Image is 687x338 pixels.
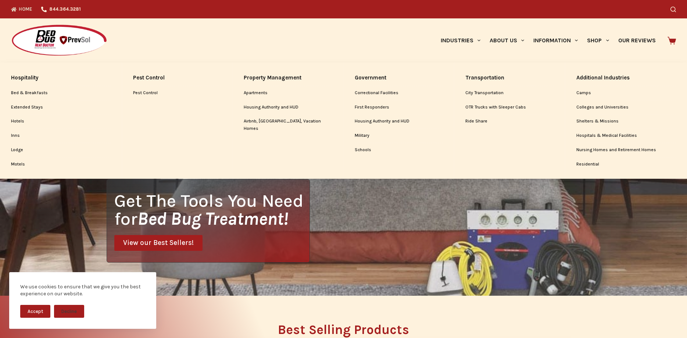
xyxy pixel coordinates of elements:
[11,114,111,128] a: Hotels
[613,18,660,63] a: Our Reviews
[123,239,194,246] span: View our Best Sellers!
[485,18,529,63] a: About Us
[355,100,443,114] a: First Responders
[11,157,111,171] a: Motels
[436,18,485,63] a: Industries
[244,100,332,114] a: Housing Authority and HUD
[11,143,111,157] a: Lodge
[576,157,676,171] a: Residential
[11,100,111,114] a: Extended Stays
[576,70,676,86] a: Additional Industries
[11,70,111,86] a: Hospitality
[114,192,309,228] h1: Get The Tools You Need for
[107,323,581,336] h2: Best Selling Products
[11,129,111,143] a: Inns
[114,235,203,251] a: View our Best Sellers!
[11,86,111,100] a: Bed & Breakfasts
[436,18,660,63] nav: Primary
[54,305,84,318] button: Decline
[576,114,676,128] a: Shelters & Missions
[576,143,676,157] a: Nursing Homes and Retirement Homes
[465,86,554,100] a: City Transportation
[576,100,676,114] a: Colleges and Universities
[133,70,222,86] a: Pest Control
[583,18,613,63] a: Shop
[355,86,443,100] a: Correctional Facilities
[465,100,554,114] a: OTR Trucks with Sleeper Cabs
[529,18,583,63] a: Information
[465,70,554,86] a: Transportation
[244,86,332,100] a: Apartments
[465,114,554,128] a: Ride Share
[244,114,332,136] a: Airbnb, [GEOGRAPHIC_DATA], Vacation Homes
[670,7,676,12] button: Search
[355,70,443,86] a: Government
[20,283,145,298] div: We use cookies to ensure that we give you the best experience on our website.
[576,86,676,100] a: Camps
[355,114,443,128] a: Housing Authority and HUD
[576,129,676,143] a: Hospitals & Medical Facilities
[20,305,50,318] button: Accept
[355,129,443,143] a: Military
[137,208,288,229] i: Bed Bug Treatment!
[11,24,107,57] img: Prevsol/Bed Bug Heat Doctor
[244,70,332,86] a: Property Management
[355,143,443,157] a: Schools
[133,86,222,100] a: Pest Control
